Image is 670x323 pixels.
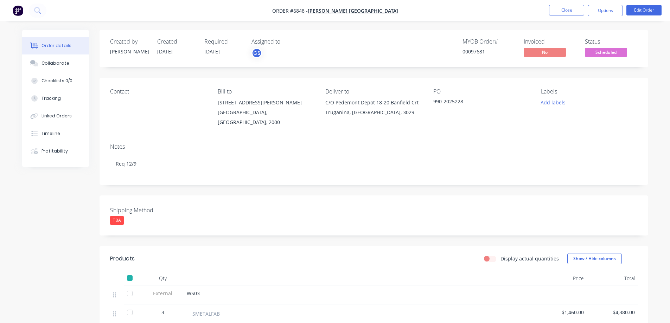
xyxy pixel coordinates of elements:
div: Truganina, [GEOGRAPHIC_DATA], 3029 [325,108,422,117]
div: [STREET_ADDRESS][PERSON_NAME][GEOGRAPHIC_DATA], [GEOGRAPHIC_DATA], 2000 [218,98,314,127]
span: No [524,48,566,57]
div: Checklists 0/0 [42,78,72,84]
button: Timeline [22,125,89,142]
div: Timeline [42,130,60,137]
div: Invoiced [524,38,576,45]
button: Linked Orders [22,107,89,125]
label: Display actual quantities [500,255,559,262]
div: Price [536,271,587,285]
div: Qty [142,271,184,285]
button: Scheduled [585,48,627,58]
button: Close [549,5,584,15]
a: [PERSON_NAME] [GEOGRAPHIC_DATA] [308,7,398,14]
div: Contact [110,88,206,95]
div: Collaborate [42,60,69,66]
span: Order #6848 - [272,7,308,14]
div: C/O Pedemont Depot 18-20 Banfield Crt [325,98,422,108]
div: Deliver to [325,88,422,95]
div: Labels [541,88,637,95]
div: Required [204,38,243,45]
div: Created [157,38,196,45]
label: Shipping Method [110,206,198,214]
button: Profitability [22,142,89,160]
div: Total [587,271,638,285]
div: Notes [110,143,638,150]
span: $1,460.00 [538,309,584,316]
div: Profitability [42,148,68,154]
div: C/O Pedemont Depot 18-20 Banfield CrtTruganina, [GEOGRAPHIC_DATA], 3029 [325,98,422,120]
button: Tracking [22,90,89,107]
button: Show / Hide columns [567,253,622,264]
span: WS03 [187,290,200,297]
div: 990-2025228 [433,98,521,108]
button: Checklists 0/0 [22,72,89,90]
button: Collaborate [22,54,89,72]
div: Linked Orders [42,113,72,119]
button: Order details [22,37,89,54]
img: Factory [13,5,23,16]
div: MYOB Order # [462,38,515,45]
span: $4,380.00 [589,309,635,316]
span: External [145,290,181,297]
div: Order details [42,43,71,49]
div: Bill to [218,88,314,95]
div: 00097681 [462,48,515,55]
span: SMETALFAB [192,310,220,317]
div: [GEOGRAPHIC_DATA], [GEOGRAPHIC_DATA], 2000 [218,108,314,127]
div: Assigned to [251,38,322,45]
span: 3 [161,309,164,316]
div: Tracking [42,95,61,102]
span: [DATE] [157,48,173,55]
button: GS [251,48,262,58]
span: [DATE] [204,48,220,55]
div: PO [433,88,530,95]
button: Options [588,5,623,16]
div: Status [585,38,638,45]
div: [STREET_ADDRESS][PERSON_NAME] [218,98,314,108]
div: Created by [110,38,149,45]
div: Req 12/9 [110,153,638,174]
span: Scheduled [585,48,627,57]
div: Products [110,254,135,263]
button: Edit Order [626,5,662,15]
div: TBA [110,216,124,225]
button: Add labels [537,98,569,107]
div: [PERSON_NAME] [110,48,149,55]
